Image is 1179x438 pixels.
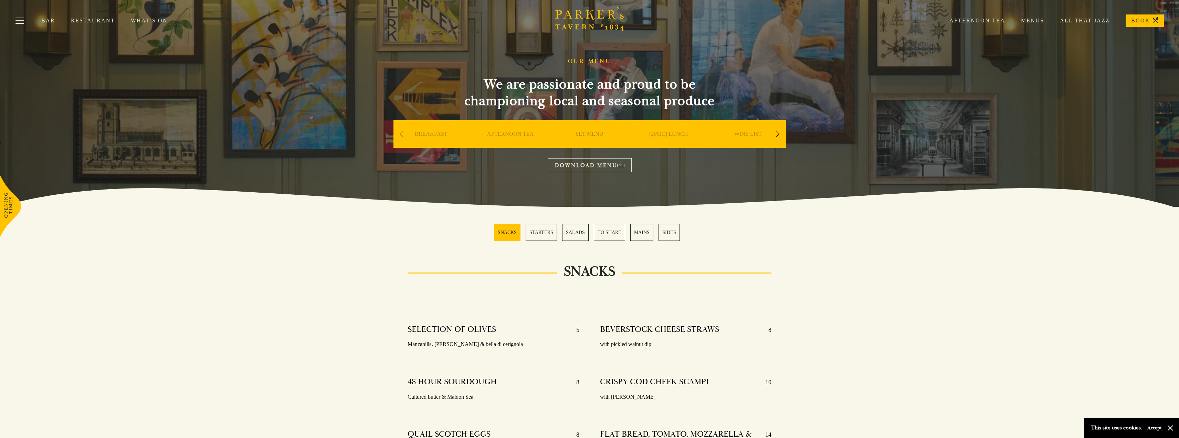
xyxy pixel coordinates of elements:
a: 1 / 6 [494,224,520,241]
a: AFTERNOON TEA [487,131,534,158]
p: Manzanilla, [PERSON_NAME] & bella di cerignola [408,339,579,349]
p: with pickled walnut dip [600,339,772,349]
div: 3 / 9 [552,120,628,169]
a: SET MENU [576,131,603,158]
p: with [PERSON_NAME] [600,392,772,402]
p: 10 [758,377,771,388]
h4: CRISPY COD CHEEK SCAMPI [600,377,709,388]
a: [DATE] LUNCH [649,131,688,158]
a: 3 / 6 [562,224,589,241]
button: Accept [1147,425,1162,431]
div: Next slide [773,126,782,142]
h4: 48 HOUR SOURDOUGH [408,377,497,388]
h2: We are passionate and proud to be championing local and seasonal produce [452,76,727,109]
a: DOWNLOAD MENU [548,158,632,172]
div: 1 / 9 [393,120,469,169]
button: Close and accept [1167,425,1174,431]
h2: SNACKS [557,263,622,280]
div: 2 / 9 [473,120,548,169]
p: Cultured butter & Maldon Sea [408,392,579,402]
div: Previous slide [397,126,406,142]
a: 6 / 6 [659,224,680,241]
a: BREAKFAST [415,131,448,158]
div: 5 / 9 [710,120,786,169]
p: This site uses cookies. [1091,423,1142,433]
h4: SELECTION OF OLIVES [408,324,496,335]
a: 2 / 6 [526,224,557,241]
p: 8 [569,377,579,388]
h4: BEVERSTOCK CHEESE STRAWS [600,324,719,335]
p: 8 [761,324,771,335]
a: WINE LIST [734,131,762,158]
p: 5 [569,324,579,335]
div: 4 / 9 [631,120,707,169]
a: 4 / 6 [594,224,625,241]
a: 5 / 6 [630,224,653,241]
h1: OUR MENU [568,58,611,65]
